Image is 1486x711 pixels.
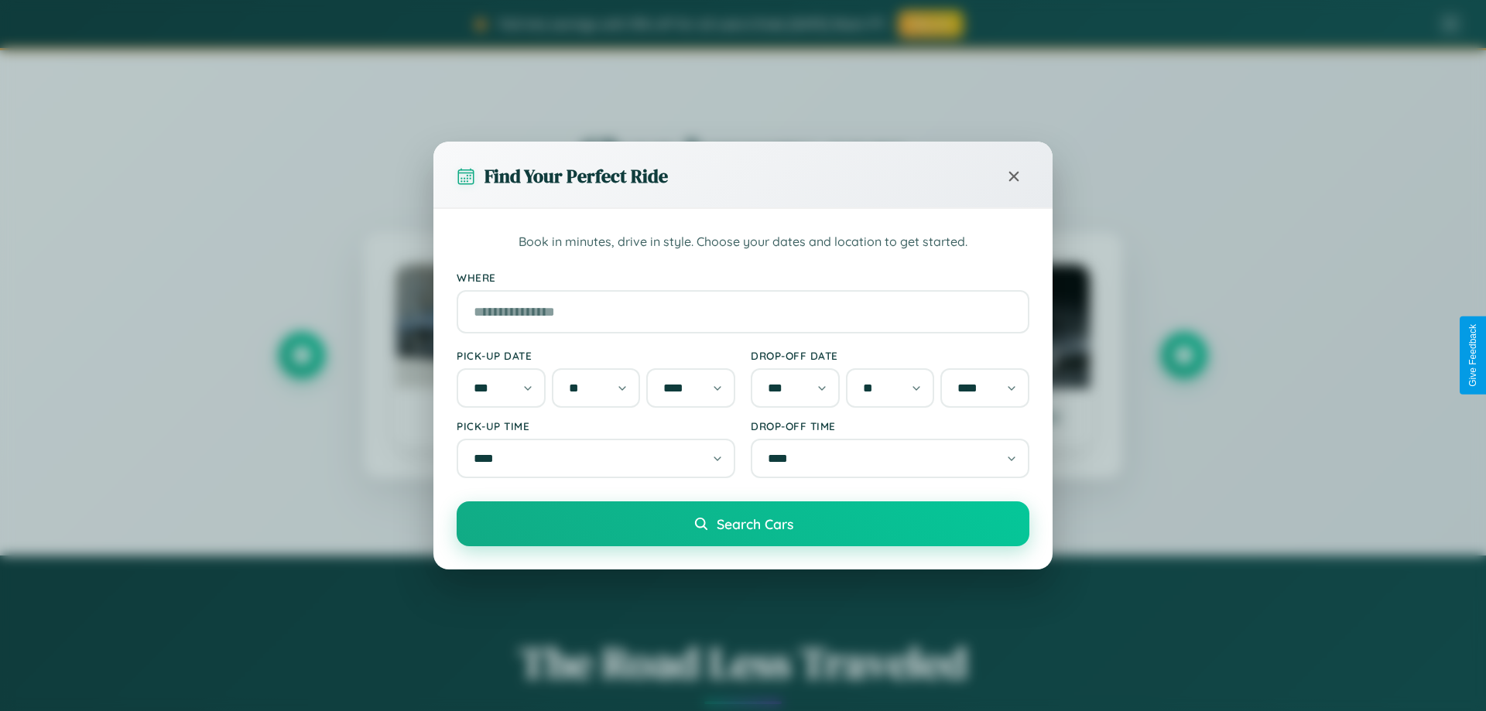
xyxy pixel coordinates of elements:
button: Search Cars [457,501,1029,546]
p: Book in minutes, drive in style. Choose your dates and location to get started. [457,232,1029,252]
label: Pick-up Time [457,419,735,432]
label: Pick-up Date [457,349,735,362]
label: Where [457,271,1029,284]
span: Search Cars [717,515,793,532]
label: Drop-off Time [751,419,1029,432]
h3: Find Your Perfect Ride [484,163,668,189]
label: Drop-off Date [751,349,1029,362]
